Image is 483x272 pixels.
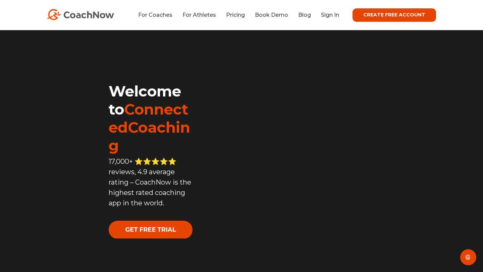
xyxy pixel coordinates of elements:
div: Open Intercom Messenger [460,249,476,265]
a: CREATE FREE ACCOUNT [353,8,436,22]
span: ConnectedCoaching [109,100,190,154]
h1: Welcome to [109,82,194,154]
a: Sign In [321,12,339,18]
img: CoachNow Logo [47,9,114,20]
a: Blog [298,12,311,18]
a: For Athletes [182,12,216,18]
a: For Coaches [138,12,172,18]
span: 17,000+ ⭐️⭐️⭐️⭐️⭐️ reviews, 4.9 average rating – CoachNow is the highest rated coaching app in th... [109,157,191,207]
a: Pricing [226,12,245,18]
a: Book Demo [255,12,288,18]
img: GET FREE TRIAL [109,221,193,239]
